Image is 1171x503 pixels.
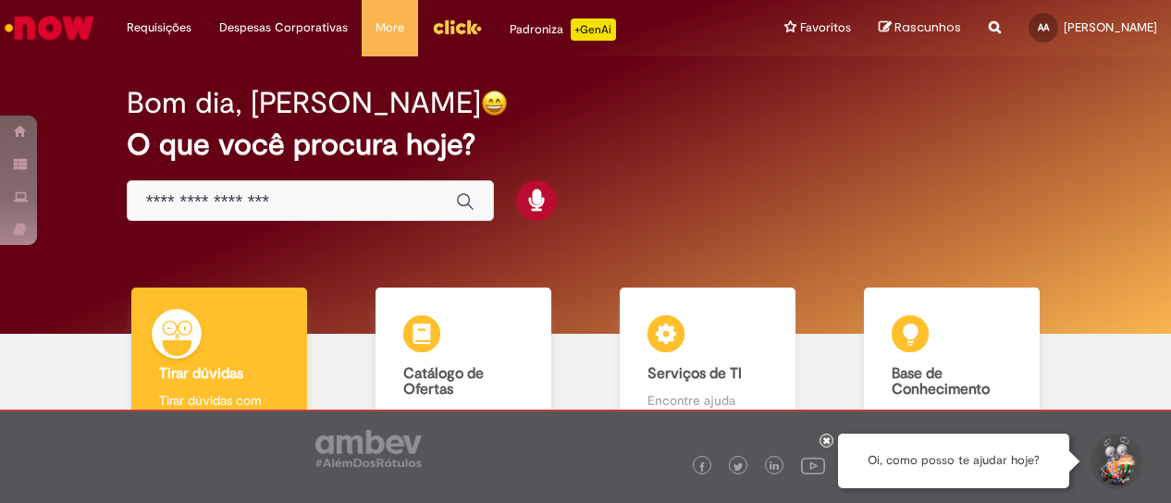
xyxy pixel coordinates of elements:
[1038,21,1049,33] span: AA
[376,18,404,37] span: More
[585,288,830,448] a: Serviços de TI Encontre ajuda
[127,18,191,37] span: Requisições
[97,288,341,448] a: Tirar dúvidas Tirar dúvidas com Lupi Assist e Gen Ai
[800,18,851,37] span: Favoritos
[127,87,481,119] h2: Bom dia, [PERSON_NAME]
[219,18,348,37] span: Despesas Corporativas
[571,18,616,41] p: +GenAi
[697,462,707,472] img: logo_footer_facebook.png
[770,461,779,472] img: logo_footer_linkedin.png
[892,408,1012,426] p: Consulte e aprenda
[733,462,743,472] img: logo_footer_twitter.png
[647,391,768,410] p: Encontre ajuda
[159,391,279,428] p: Tirar dúvidas com Lupi Assist e Gen Ai
[647,364,742,383] b: Serviços de TI
[1064,19,1157,35] span: [PERSON_NAME]
[894,18,961,36] span: Rascunhos
[510,18,616,41] div: Padroniza
[892,364,990,399] b: Base de Conhecimento
[1088,434,1143,489] button: Iniciar Conversa de Suporte
[801,453,825,477] img: logo_footer_youtube.png
[481,90,508,117] img: happy-face.png
[403,408,524,426] p: Abra uma solicitação
[341,288,585,448] a: Catálogo de Ofertas Abra uma solicitação
[403,364,484,399] b: Catálogo de Ofertas
[838,434,1069,488] div: Oi, como posso te ajudar hoje?
[315,430,422,467] img: logo_footer_ambev_rotulo_gray.png
[159,364,243,383] b: Tirar dúvidas
[127,129,1045,161] h2: O que você procura hoje?
[830,288,1074,448] a: Base de Conhecimento Consulte e aprenda
[879,19,961,37] a: Rascunhos
[432,13,482,41] img: click_logo_yellow_360x200.png
[2,9,97,46] img: ServiceNow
